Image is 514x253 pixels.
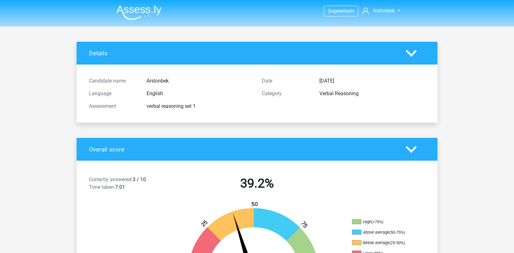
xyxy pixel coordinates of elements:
div: Arslonbek [142,77,257,85]
li: High [352,219,415,225]
div: Category [257,90,315,97]
a: Arslonbek [360,7,403,15]
div: English [142,90,257,97]
div: (25-50%) [389,240,405,245]
span: Time taken: [89,184,115,190]
h2: 39.2% [175,176,339,191]
div: Language [84,90,142,97]
span: Go [328,8,334,14]
img: Assessly [116,5,161,20]
div: Assessment [84,102,142,110]
a: Gopremium [324,7,358,15]
div: [DATE] [315,77,430,85]
li: Below average [352,240,415,246]
div: Verbal Reasoning [315,90,430,97]
span: Arslonbek [373,8,395,14]
div: 3 / 10 7:01 [84,176,171,194]
div: (50-75%) [389,230,405,235]
li: Above average [352,230,415,235]
div: (>75%) [371,219,383,224]
div: Candidate name [84,77,142,85]
span: Correctly answered: [89,176,133,182]
span: premium [334,8,354,14]
div: Date [257,77,315,85]
h4: Overall score [89,146,396,153]
div: verbal reasoning set 1 [142,102,257,110]
h4: Details [89,50,396,57]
